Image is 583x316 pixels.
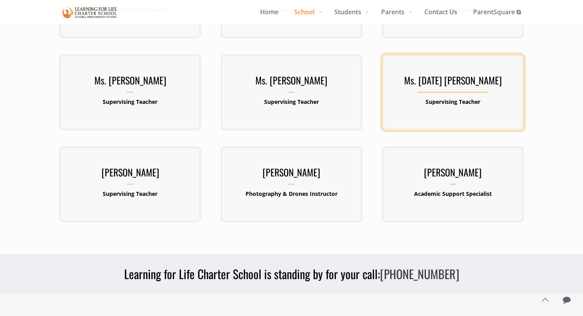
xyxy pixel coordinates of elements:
[221,164,362,185] h3: [PERSON_NAME]
[373,6,416,18] span: Parents
[380,265,459,283] a: [PHONE_NUMBER]
[382,72,524,93] h3: Ms. [DATE] [PERSON_NAME]
[103,98,157,105] b: Supervising Teacher
[245,190,338,197] b: Photography & Drones Instructor
[426,98,480,105] b: Supervising Teacher
[264,98,319,105] b: Supervising Teacher
[286,6,326,18] span: School
[465,6,529,18] span: ParentSquare ⧉
[252,6,286,18] span: Home
[326,6,373,18] span: Students
[62,6,117,19] img: Staff
[54,266,529,282] h3: Learning for Life Charter School is standing by for your call:
[416,6,465,18] span: Contact Us
[59,72,201,93] h3: Ms. [PERSON_NAME]
[414,190,492,197] b: Academic Support Specialist
[103,190,157,197] b: Supervising Teacher
[537,291,553,308] a: Back to top icon
[382,164,524,185] h3: [PERSON_NAME]
[221,72,362,93] h3: Ms. [PERSON_NAME]
[59,164,201,185] h3: [PERSON_NAME]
